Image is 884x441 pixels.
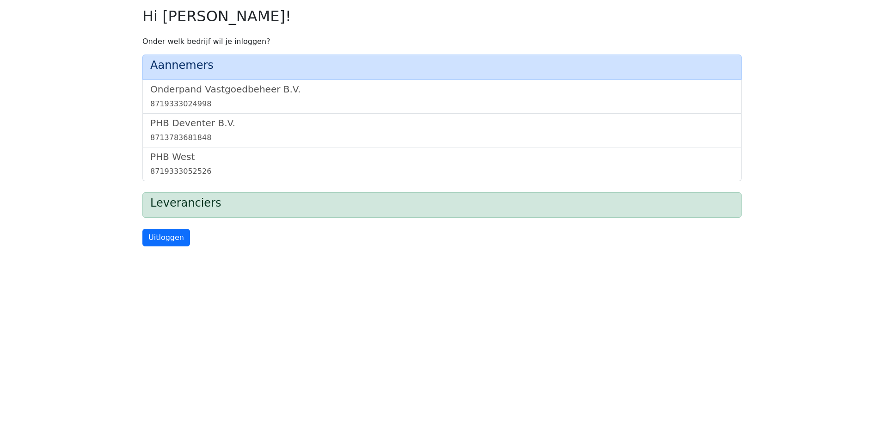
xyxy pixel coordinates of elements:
h5: Onderpand Vastgoedbeheer B.V. [150,84,734,95]
h5: PHB West [150,151,734,162]
a: Uitloggen [142,229,190,246]
a: PHB West8719333052526 [150,151,734,177]
h5: PHB Deventer B.V. [150,117,734,129]
h4: Leveranciers [150,196,734,210]
div: 8719333024998 [150,98,734,110]
div: 8719333052526 [150,166,734,177]
a: Onderpand Vastgoedbeheer B.V.8719333024998 [150,84,734,110]
h4: Aannemers [150,59,734,72]
h2: Hi [PERSON_NAME]! [142,7,742,25]
a: PHB Deventer B.V.8713783681848 [150,117,734,143]
div: 8713783681848 [150,132,734,143]
p: Onder welk bedrijf wil je inloggen? [142,36,742,47]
